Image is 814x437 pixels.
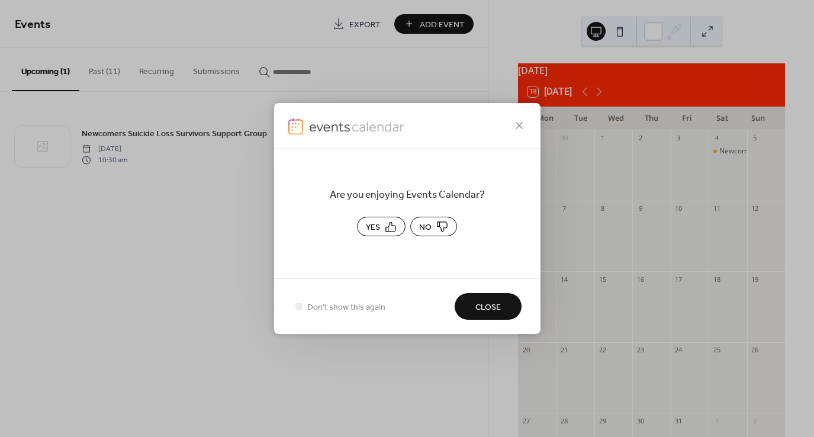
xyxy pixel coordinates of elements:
[419,221,432,234] span: No
[307,301,385,314] span: Don't show this again
[366,221,380,234] span: Yes
[475,301,501,314] span: Close
[288,118,304,135] img: logo-icon
[309,118,405,135] img: logo-icon
[455,293,522,320] button: Close
[410,217,457,236] button: No
[293,187,522,204] span: Are you enjoying Events Calendar?
[357,217,406,236] button: Yes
